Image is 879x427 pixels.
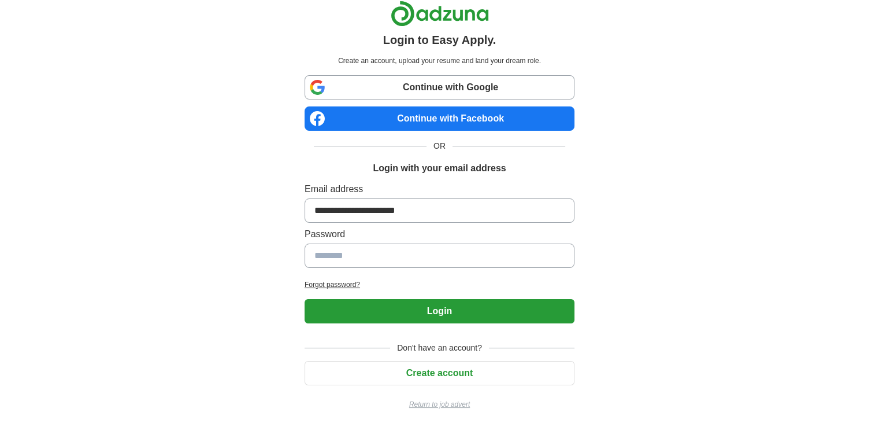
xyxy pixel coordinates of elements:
p: Create an account, upload your resume and land your dream role. [307,56,572,66]
label: Email address [305,182,574,196]
a: Continue with Google [305,75,574,100]
a: Return to job advert [305,399,574,410]
a: Create account [305,368,574,378]
img: Adzuna logo [391,1,489,27]
h1: Login with your email address [373,161,506,175]
label: Password [305,227,574,241]
a: Continue with Facebook [305,106,574,131]
span: Don't have an account? [390,342,489,354]
a: Forgot password? [305,279,574,290]
button: Login [305,299,574,323]
h1: Login to Easy Apply. [383,31,496,49]
button: Create account [305,361,574,385]
span: OR [426,140,453,152]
